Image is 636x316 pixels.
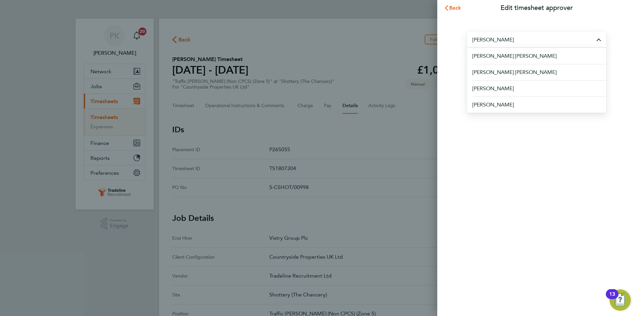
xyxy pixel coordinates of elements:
span: [PERSON_NAME] [PERSON_NAME] [472,68,556,76]
button: Back [437,1,468,15]
span: [PERSON_NAME] [472,85,514,93]
span: Back [449,5,461,11]
span: [PERSON_NAME] [472,101,514,109]
p: Edit timesheet approver [501,3,573,13]
input: Select an approver [467,32,606,47]
span: [PERSON_NAME] [PERSON_NAME] [472,52,556,60]
button: Open Resource Center, 13 new notifications [609,289,631,311]
div: 13 [609,294,615,303]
